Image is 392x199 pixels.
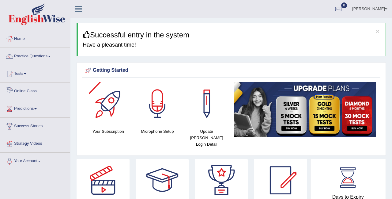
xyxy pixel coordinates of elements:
[0,135,70,151] a: Strategy Videos
[83,42,381,48] h4: Have a pleasant time!
[0,83,70,98] a: Online Class
[0,48,70,63] a: Practice Questions
[83,31,381,39] h3: Successful entry in the system
[0,153,70,168] a: Your Account
[234,82,376,137] img: small5.jpg
[341,2,347,8] span: 0
[0,100,70,116] a: Predictions
[0,65,70,81] a: Tests
[376,28,379,34] button: ×
[87,128,130,135] h4: Your Subscription
[0,118,70,133] a: Success Stories
[84,66,379,75] div: Getting Started
[185,128,228,147] h4: Update [PERSON_NAME] Login Detail
[0,30,70,46] a: Home
[136,128,179,135] h4: Microphone Setup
